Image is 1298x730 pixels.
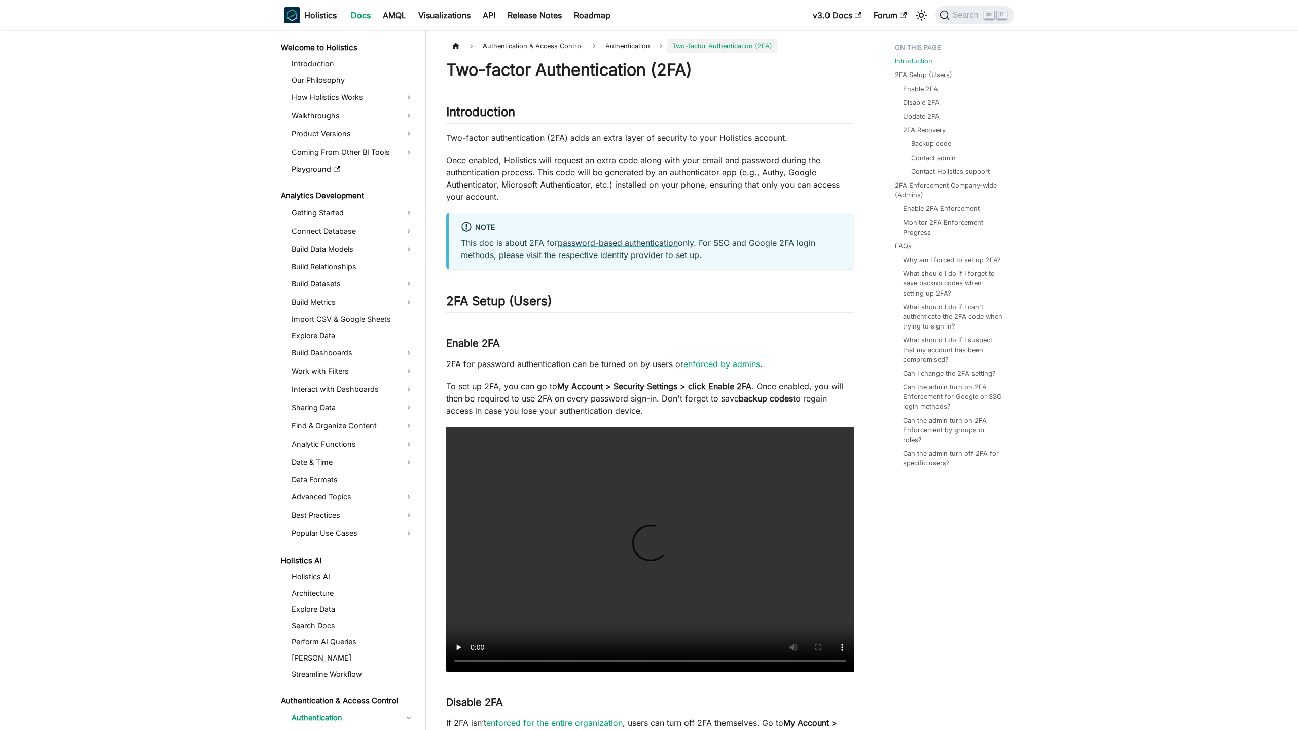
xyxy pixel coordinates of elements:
a: Holistics AI [289,570,417,584]
a: Release Notes [501,7,568,23]
a: password-based authentication [558,238,678,248]
a: FAQs [895,241,912,251]
p: To set up 2FA, you can go to . Once enabled, you will then be required to use 2FA on every passwo... [446,380,854,417]
img: Holistics [284,7,300,23]
a: Playground [289,162,417,176]
a: Connect Database [289,223,417,239]
button: Switch between dark and light mode (currently light mode) [913,7,929,23]
a: Best Practices [289,507,417,523]
a: Authentication & Access Control [278,693,417,708]
a: Why am I forced to set up 2FA? [903,255,1001,265]
a: Holistics AI [278,554,417,568]
a: Data Formats [289,472,417,487]
p: Two-factor authentication (2FA) adds an extra layer of security to your Holistics account. [446,132,854,144]
a: Can the admin turn on 2FA Enforcement by groups or roles? [903,416,1004,445]
b: Holistics [304,9,337,21]
button: Search (Ctrl+K) [935,6,1014,24]
span: Two-factor Authentication (2FA) [667,39,777,53]
a: API [477,7,501,23]
a: Contact Holistics support [911,167,990,176]
a: Introduction [289,57,417,71]
a: v3.0 Docs [807,7,868,23]
a: Our Philosophy [289,73,417,87]
a: Coming From Other BI Tools [289,144,417,160]
a: AMQL [377,7,412,23]
a: How Holistics Works [289,89,417,105]
kbd: K [997,10,1007,19]
a: Visualizations [412,7,477,23]
a: Build Dashboards [289,345,417,361]
a: Architecture [289,586,417,600]
a: Update 2FA [903,112,940,121]
a: Import CSV & Google Sheets [289,312,417,326]
strong: My Account > Security Settings > click Enable 2FA [557,381,751,391]
a: 2FA Recovery [903,125,946,135]
h2: Introduction [446,104,854,124]
a: Home page [446,39,465,53]
strong: backup codes [739,393,793,404]
span: Search [950,11,985,20]
a: Disable 2FA [903,98,940,107]
a: Roadmap [568,7,617,23]
a: Advanced Topics [289,489,417,505]
a: [PERSON_NAME] [289,651,417,665]
a: Can the admin turn off 2FA for specific users? [903,449,1004,468]
a: Explore Data [289,328,417,343]
p: This doc is about 2FA for only. For SSO and Google 2FA login methods, please visit the respective... [461,237,842,261]
a: Build Metrics [289,294,417,310]
a: Forum [868,7,913,23]
video: Your browser does not support embedding video, but you can . [446,427,854,672]
h3: Disable 2FA [446,696,854,709]
a: Can the admin turn on 2FA Enforcement for Google or SSO login methods? [903,382,1004,412]
div: Note [461,221,842,234]
a: Can I change the 2FA setting? [903,369,996,378]
a: Build Relationships [289,260,417,274]
a: Build Data Models [289,241,417,258]
a: Explore Data [289,602,417,616]
a: 2FA Setup (Users) [895,70,952,80]
a: Find & Organize Content [289,418,417,434]
a: Perform AI Queries [289,635,417,649]
a: Search Docs [289,618,417,633]
a: Popular Use Cases [289,525,417,541]
a: enforced by admins [683,359,760,369]
nav: Docs sidebar [274,30,426,730]
a: Enable 2FA [903,84,938,94]
a: Streamline Workflow [289,667,417,681]
a: 2FA Enforcement Company-wide (Admins) [895,180,1008,200]
a: Enable 2FA Enforcement [903,204,980,213]
a: Walkthroughs [289,107,417,124]
p: 2FA for password authentication can be turned on by users or . [446,358,854,370]
h1: Two-factor Authentication (2FA) [446,60,854,80]
a: Getting Started [289,205,417,221]
span: Authentication & Access Control [478,39,588,53]
a: Monitor 2FA Enforcement Progress [903,217,1004,237]
a: Authentication [289,710,417,726]
a: What should I do if I forget to save backup codes when setting up 2FA? [903,269,1004,298]
a: What should I do if I suspect that my account has been compromised? [903,335,1004,364]
a: Introduction [895,56,932,66]
a: HolisticsHolistics [284,7,337,23]
a: Backup code [911,139,951,149]
a: Work with Filters [289,363,417,379]
a: Docs [345,7,377,23]
a: Analytic Functions [289,436,417,452]
p: Once enabled, Holistics will request an extra code along with your email and password during the ... [446,154,854,203]
a: Date & Time [289,454,417,470]
a: Welcome to Holistics [278,41,417,55]
a: Interact with Dashboards [289,381,417,397]
a: Sharing Data [289,399,417,416]
h2: 2FA Setup (Users) [446,294,854,313]
h3: Enable 2FA [446,337,854,350]
a: Analytics Development [278,189,417,203]
a: enforced for the entire organization [486,718,623,728]
a: Product Versions [289,126,417,142]
a: Build Datasets [289,276,417,292]
nav: Breadcrumbs [446,39,854,53]
a: Contact admin [911,153,956,163]
a: What should I do if I can't authenticate the 2FA code when trying to sign in? [903,302,1004,332]
span: Authentication [600,39,655,53]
